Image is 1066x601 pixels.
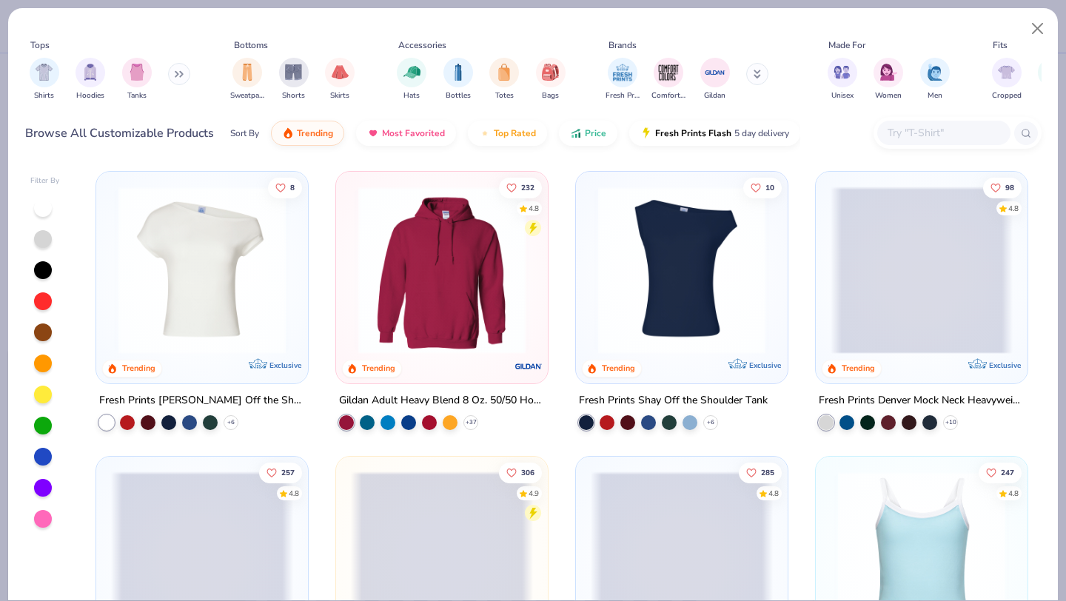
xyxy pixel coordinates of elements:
[828,38,865,52] div: Made For
[234,38,268,52] div: Bottoms
[499,177,542,198] button: Like
[834,64,851,81] img: Unisex Image
[230,127,259,140] div: Sort By
[230,58,264,101] button: filter button
[920,58,950,101] button: filter button
[611,61,634,84] img: Fresh Prints Image
[271,121,344,146] button: Trending
[279,58,309,101] button: filter button
[657,61,680,84] img: Comfort Colors Image
[993,38,1008,52] div: Fits
[230,90,264,101] span: Sweatpants
[542,64,558,81] img: Bags Image
[398,38,446,52] div: Accessories
[129,64,145,81] img: Tanks Image
[521,184,534,191] span: 232
[640,127,652,139] img: flash.gif
[325,58,355,101] div: filter for Skirts
[998,64,1015,81] img: Cropped Image
[34,90,54,101] span: Shirts
[591,187,773,354] img: 5716b33b-ee27-473a-ad8a-9b8687048459
[30,58,59,101] button: filter button
[880,64,897,81] img: Women Image
[332,64,349,81] img: Skirts Image
[397,58,426,101] button: filter button
[992,90,1022,101] span: Cropped
[651,90,685,101] span: Comfort Colors
[339,392,545,410] div: Gildan Adult Heavy Blend 8 Oz. 50/50 Hooded Sweatshirt
[651,58,685,101] button: filter button
[489,58,519,101] button: filter button
[297,127,333,139] span: Trending
[1001,469,1014,476] span: 247
[1008,203,1019,214] div: 4.8
[536,58,566,101] button: filter button
[609,38,637,52] div: Brands
[606,58,640,101] button: filter button
[76,58,105,101] div: filter for Hoodies
[282,127,294,139] img: trending.gif
[761,469,774,476] span: 285
[629,121,800,146] button: Fresh Prints Flash5 day delivery
[1005,184,1014,191] span: 98
[25,124,214,142] div: Browse All Customizable Products
[356,121,456,146] button: Most Favorited
[700,58,730,101] div: filter for Gildan
[772,187,954,354] img: af1e0f41-62ea-4e8f-9b2b-c8bb59fc549d
[403,90,420,101] span: Hats
[489,58,519,101] div: filter for Totes
[992,58,1022,101] div: filter for Cropped
[269,360,301,370] span: Exclusive
[606,90,640,101] span: Fresh Prints
[468,121,547,146] button: Top Rated
[739,462,782,483] button: Like
[875,90,902,101] span: Women
[479,127,491,139] img: TopRated.gif
[536,58,566,101] div: filter for Bags
[927,64,943,81] img: Men Image
[260,462,303,483] button: Like
[819,392,1025,410] div: Fresh Prints Denver Mock Neck Heavyweight Sweatshirt
[874,58,903,101] button: filter button
[928,90,942,101] span: Men
[227,418,235,427] span: + 6
[920,58,950,101] div: filter for Men
[514,352,543,381] img: Gildan logo
[289,488,300,499] div: 4.8
[30,38,50,52] div: Tops
[707,418,714,427] span: + 6
[450,64,466,81] img: Bottles Image
[606,58,640,101] div: filter for Fresh Prints
[269,177,303,198] button: Like
[282,469,295,476] span: 257
[529,488,539,499] div: 4.9
[1008,488,1019,499] div: 4.8
[291,184,295,191] span: 8
[325,58,355,101] button: filter button
[351,187,533,354] img: 01756b78-01f6-4cc6-8d8a-3c30c1a0c8ac
[367,127,379,139] img: most_fav.gif
[542,90,559,101] span: Bags
[30,58,59,101] div: filter for Shirts
[443,58,473,101] div: filter for Bottles
[76,58,105,101] button: filter button
[285,64,302,81] img: Shorts Image
[443,58,473,101] button: filter button
[533,187,715,354] img: a164e800-7022-4571-a324-30c76f641635
[446,90,471,101] span: Bottles
[494,127,536,139] span: Top Rated
[330,90,349,101] span: Skirts
[768,488,779,499] div: 4.8
[30,175,60,187] div: Filter By
[828,58,857,101] button: filter button
[397,58,426,101] div: filter for Hats
[579,392,768,410] div: Fresh Prints Shay Off the Shoulder Tank
[36,64,53,81] img: Shirts Image
[749,360,781,370] span: Exclusive
[585,127,606,139] span: Price
[466,418,477,427] span: + 37
[230,58,264,101] div: filter for Sweatpants
[496,64,512,81] img: Totes Image
[76,90,104,101] span: Hoodies
[651,58,685,101] div: filter for Comfort Colors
